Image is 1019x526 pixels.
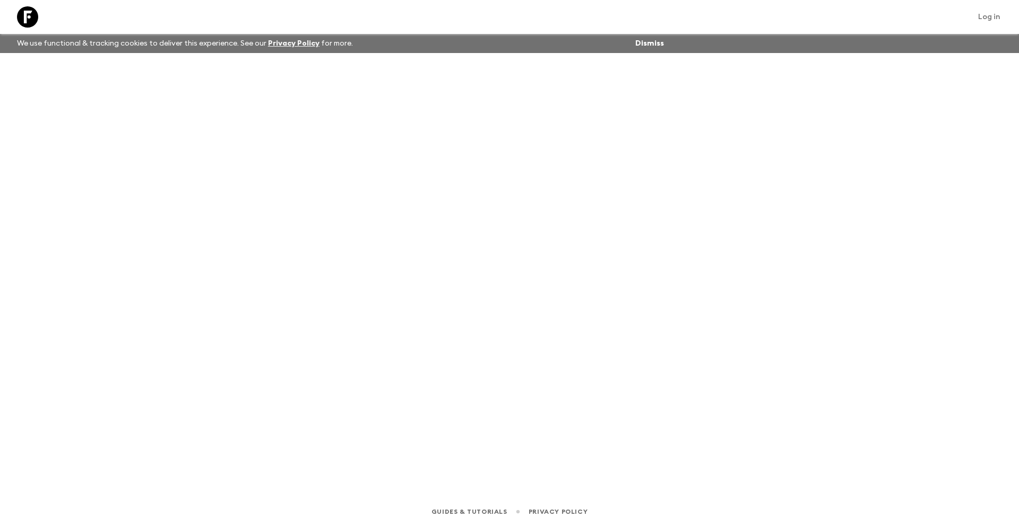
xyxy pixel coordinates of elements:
button: Dismiss [633,36,667,51]
a: Privacy Policy [529,506,588,518]
a: Guides & Tutorials [431,506,507,518]
p: We use functional & tracking cookies to deliver this experience. See our for more. [13,34,357,53]
a: Privacy Policy [268,40,319,47]
a: Log in [972,10,1006,24]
